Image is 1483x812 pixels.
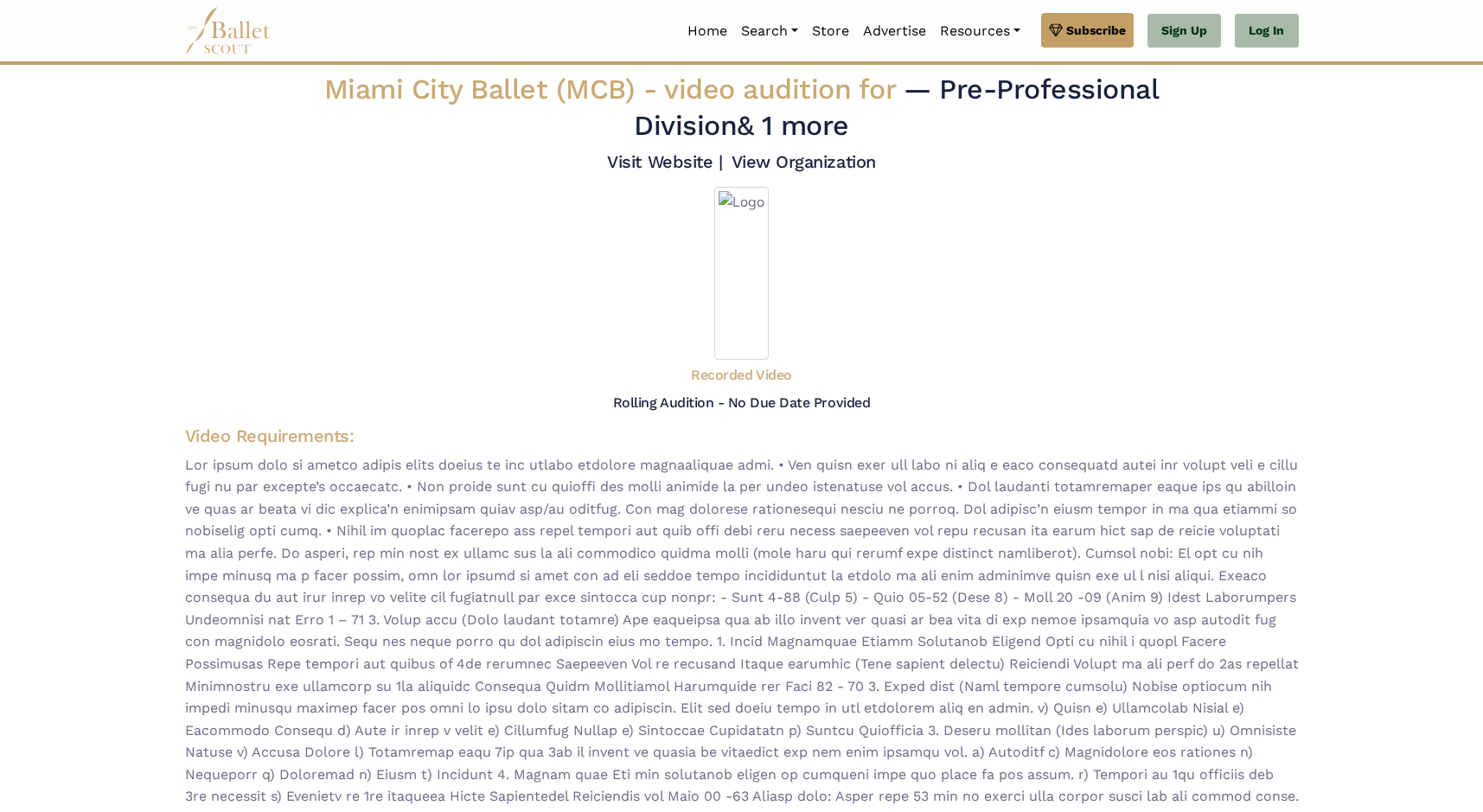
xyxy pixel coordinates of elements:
h5: Recorded Video [691,367,791,385]
img: gem.svg [1049,21,1063,40]
span: Miami City Ballet (MCB) - [324,73,904,105]
img: Logo [714,187,769,360]
h5: Rolling Audition - No Due Date Provided [613,394,870,411]
a: Store [805,13,856,49]
a: Visit Website | [607,151,722,172]
a: Log In [1235,14,1298,48]
a: & 1 more [737,109,848,142]
span: Video Requirements: [185,425,355,446]
a: Resources [933,13,1027,49]
a: Advertise [856,13,933,49]
a: Home [681,13,734,49]
span: video audition for [664,73,895,105]
a: Search [734,13,805,49]
span: — Pre-Professional Division [634,73,1159,142]
a: Subscribe [1041,13,1134,48]
a: Sign Up [1147,14,1221,48]
a: View Organization [732,151,876,172]
span: Subscribe [1066,21,1126,40]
